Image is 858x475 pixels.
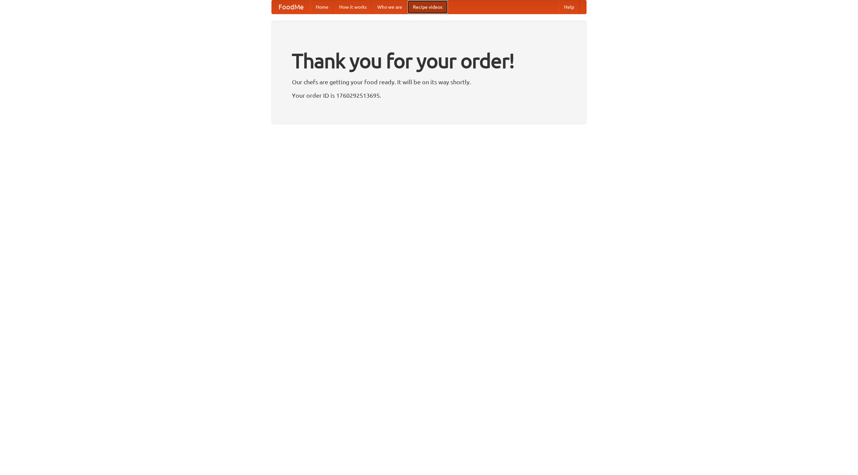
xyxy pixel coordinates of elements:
p: Your order ID is 1760292513695. [292,90,566,100]
p: Our chefs are getting your food ready. It will be on its way shortly. [292,77,566,87]
a: FoodMe [272,0,310,14]
a: Home [310,0,334,14]
a: Help [559,0,579,14]
h1: Thank you for your order! [292,45,566,77]
a: Who we are [372,0,408,14]
a: Recipe videos [408,0,448,14]
a: How it works [334,0,372,14]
